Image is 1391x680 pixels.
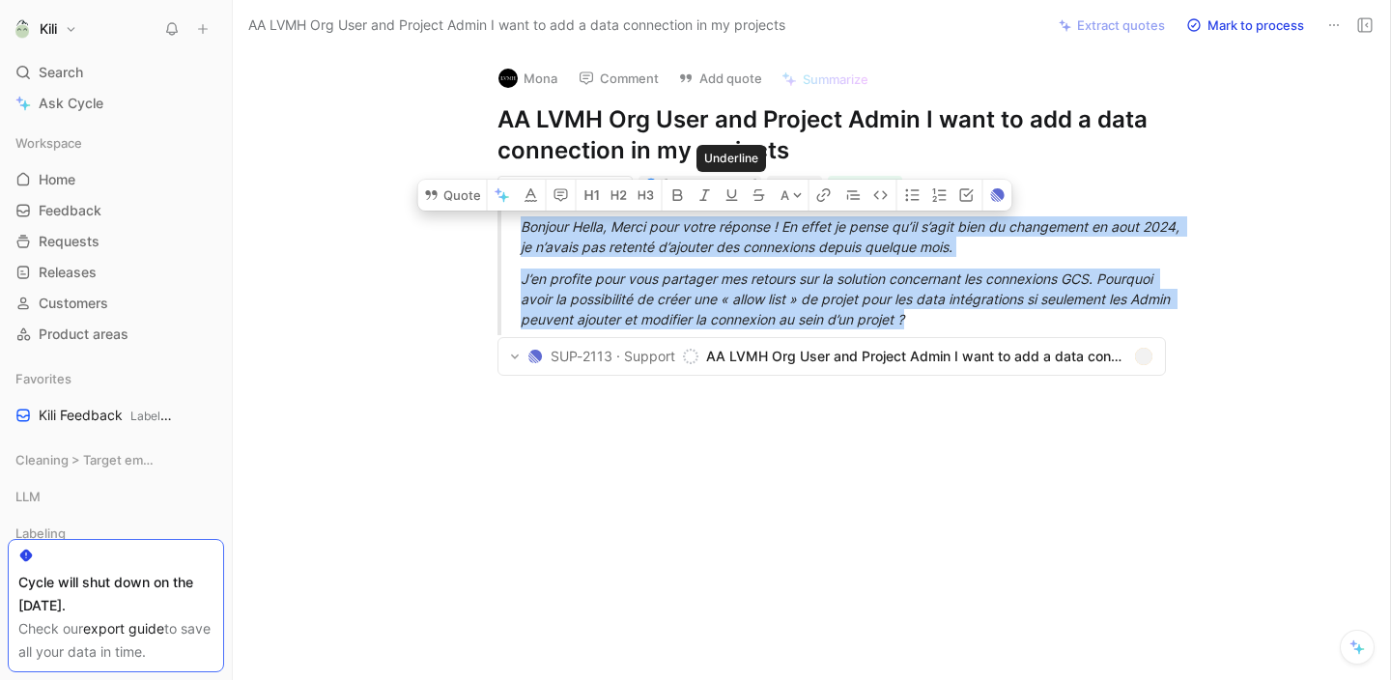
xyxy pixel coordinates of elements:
span: Cleaning > Target empty views [15,450,154,469]
div: Workspace [8,128,224,157]
h1: Kili [40,20,57,38]
span: AA LVMH Org User and Project Admin I want to add a data connection in my projects [706,345,1126,368]
span: Product areas [39,325,128,344]
span: SUP-2113 · Support [551,345,675,368]
button: logoMona [490,64,566,93]
div: LLM [8,482,224,511]
div: Cycle [786,176,818,195]
div: Cleaning > Target empty views [8,445,224,480]
a: Product areas [8,320,224,349]
a: Ask Cycle [8,89,224,118]
span: Feedback [39,201,101,220]
span: Labeling [15,524,66,543]
button: KiliKili [8,15,82,42]
a: Requests [8,227,224,256]
div: Cleaning > Target empty views [8,445,224,474]
span: [PERSON_NAME] [664,178,757,192]
div: Labeling [8,519,224,553]
span: AA LVMH Org User and Project Admin I want to add a data connection in my projects [248,14,785,37]
button: Add quote [669,65,771,92]
a: export guide [83,620,164,637]
div: J’en profite pour vous partager mes retours sur la solution concernant les connexions GCS. Pourqu... [521,269,1189,329]
a: Home [8,165,224,194]
button: Mark to process [1178,12,1313,39]
button: Quote [418,180,487,211]
button: A [775,180,809,211]
span: Kili Feedback [39,406,175,426]
span: Labeling [130,409,177,423]
div: Bonjour Hella, Merci pour votre réponse ! En effet je pense qu’il s’agit bien du changement en ao... [521,216,1189,257]
div: Cycle will shut down on the [DATE]. [18,571,213,617]
a: Kili FeedbackLabeling [8,401,224,430]
div: Search [8,58,224,87]
span: Releases [39,263,97,282]
button: Extract quotes [1050,12,1174,39]
span: LLM [15,487,41,506]
button: Comment [570,65,667,92]
div: Processed [828,176,902,195]
a: Customers [8,289,224,318]
img: Kili [13,19,32,39]
span: Ask Cycle [39,92,103,115]
span: Favorites [15,369,71,388]
span: Workspace [15,133,82,153]
svg: Backlog [683,349,698,364]
div: Check our to save all your data in time. [18,617,213,664]
a: Feedback [8,196,224,225]
span: Customers [39,294,108,313]
a: Releases [8,258,224,287]
span: Search [39,61,83,84]
button: Summarize [773,66,877,93]
span: Processed [841,176,898,195]
div: Favorites [8,364,224,393]
h1: AA LVMH Org User and Project Admin I want to add a data connection in my projects [497,104,1166,166]
div: Labeling [8,519,224,548]
span: Home [39,170,75,189]
span: Requests [39,232,99,251]
span: Summarize [803,71,868,88]
div: LLM [8,482,224,517]
img: logo [498,69,518,88]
